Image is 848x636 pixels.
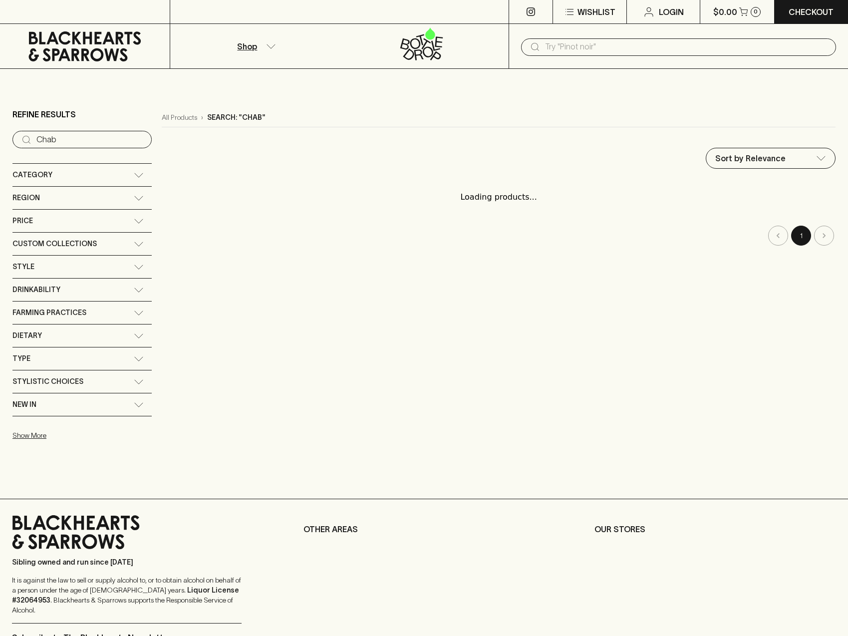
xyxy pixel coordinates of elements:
p: › [201,112,203,123]
button: page 1 [791,226,811,246]
p: OTHER AREAS [303,523,545,535]
div: Category [12,164,152,186]
div: Loading products... [162,181,836,213]
p: Search: "Chab" [207,112,266,123]
p: Sibling owned and run since [DATE] [12,557,242,567]
div: Region [12,187,152,209]
span: Category [12,169,52,181]
div: Farming Practices [12,302,152,324]
div: Style [12,256,152,278]
span: Custom Collections [12,238,97,250]
span: Dietary [12,329,42,342]
span: Drinkability [12,284,60,296]
span: New In [12,398,36,411]
p: 0 [754,9,758,14]
button: Show More [12,425,143,446]
nav: pagination navigation [162,226,836,246]
div: Stylistic Choices [12,370,152,393]
p: It is against the law to sell or supply alcohol to, or to obtain alcohol on behalf of a person un... [12,575,242,615]
button: Shop [170,24,339,68]
span: Style [12,261,34,273]
p: ⠀ [170,6,179,18]
input: Try "Pinot noir" [545,39,828,55]
p: Checkout [789,6,834,18]
p: Sort by Relevance [715,152,786,164]
p: Login [659,6,684,18]
div: Drinkability [12,279,152,301]
a: All Products [162,112,197,123]
span: Stylistic Choices [12,375,83,388]
p: Refine Results [12,108,76,120]
p: Wishlist [577,6,615,18]
input: Try “Pinot noir” [36,132,144,148]
div: Sort by Relevance [706,148,835,168]
div: Dietary [12,324,152,347]
div: New In [12,393,152,416]
span: Farming Practices [12,307,86,319]
p: $0.00 [713,6,737,18]
span: Price [12,215,33,227]
span: Type [12,352,30,365]
span: Region [12,192,40,204]
div: Price [12,210,152,232]
div: Custom Collections [12,233,152,255]
p: Shop [237,40,257,52]
div: Type [12,347,152,370]
p: OUR STORES [594,523,836,535]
